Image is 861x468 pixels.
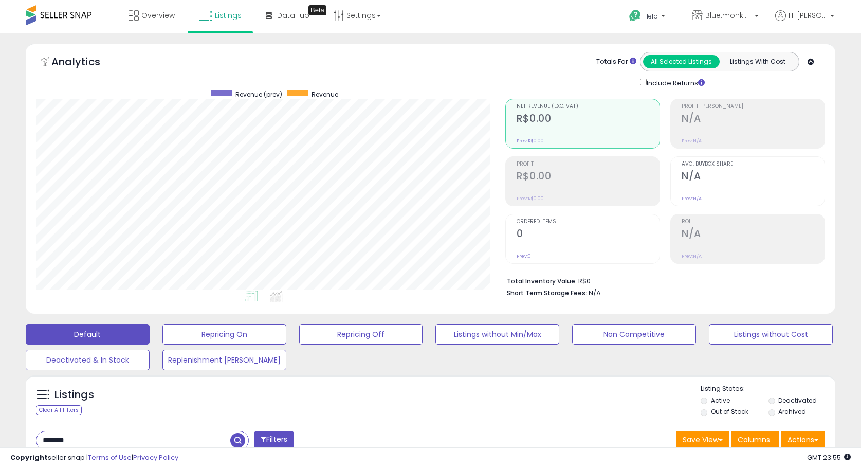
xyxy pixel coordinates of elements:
[596,57,636,67] div: Totals For
[88,453,132,462] a: Terms of Use
[709,324,833,345] button: Listings without Cost
[507,274,817,286] li: R$0
[507,277,577,285] b: Total Inventory Value:
[682,219,825,225] span: ROI
[682,195,702,202] small: Prev: N/A
[308,5,326,15] div: Tooltip anchor
[215,10,242,21] span: Listings
[775,10,834,33] a: Hi [PERSON_NAME]
[10,453,178,463] div: seller snap | |
[517,228,660,242] h2: 0
[807,453,851,462] span: 2025-09-16 23:55 GMT
[682,138,702,144] small: Prev: N/A
[312,90,338,99] span: Revenue
[778,396,817,405] label: Deactivated
[781,431,825,448] button: Actions
[643,55,720,68] button: All Selected Listings
[51,55,120,71] h5: Analytics
[682,113,825,127] h2: N/A
[10,453,48,462] strong: Copyright
[701,384,835,394] p: Listing States:
[435,324,559,345] button: Listings without Min/Max
[676,431,729,448] button: Save View
[644,12,658,21] span: Help
[711,407,748,416] label: Out of Stock
[517,113,660,127] h2: R$0.00
[517,195,544,202] small: Prev: R$0.00
[141,10,175,21] span: Overview
[711,396,730,405] label: Active
[162,350,286,370] button: Replenishment [PERSON_NAME]
[517,138,544,144] small: Prev: R$0.00
[719,55,796,68] button: Listings With Cost
[254,431,294,449] button: Filters
[572,324,696,345] button: Non Competitive
[26,324,150,345] button: Default
[589,288,601,298] span: N/A
[517,253,531,259] small: Prev: 0
[705,10,752,21] span: Blue.monkey
[54,388,94,402] h5: Listings
[778,407,806,416] label: Archived
[632,77,717,88] div: Include Returns
[682,161,825,167] span: Avg. Buybox Share
[517,104,660,110] span: Net Revenue (Exc. VAT)
[26,350,150,370] button: Deactivated & In Stock
[133,453,178,462] a: Privacy Policy
[235,90,282,99] span: Revenue (prev)
[738,435,770,445] span: Columns
[517,170,660,184] h2: R$0.00
[731,431,779,448] button: Columns
[682,228,825,242] h2: N/A
[629,9,642,22] i: Get Help
[682,170,825,184] h2: N/A
[277,10,309,21] span: DataHub
[682,104,825,110] span: Profit [PERSON_NAME]
[507,289,587,297] b: Short Term Storage Fees:
[789,10,827,21] span: Hi [PERSON_NAME]
[621,2,675,33] a: Help
[162,324,286,345] button: Repricing On
[36,405,82,415] div: Clear All Filters
[517,219,660,225] span: Ordered Items
[682,253,702,259] small: Prev: N/A
[517,161,660,167] span: Profit
[299,324,423,345] button: Repricing Off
